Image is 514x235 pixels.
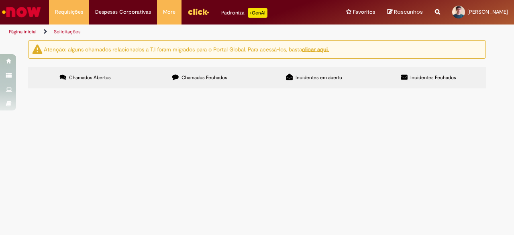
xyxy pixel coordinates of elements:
[394,8,423,16] span: Rascunhos
[302,45,329,53] a: clicar aqui.
[248,8,267,18] p: +GenAi
[55,8,83,16] span: Requisições
[1,4,42,20] img: ServiceNow
[467,8,508,15] span: [PERSON_NAME]
[95,8,151,16] span: Despesas Corporativas
[221,8,267,18] div: Padroniza
[6,25,337,39] ul: Trilhas de página
[54,29,81,35] a: Solicitações
[44,45,329,53] ng-bind-html: Atenção: alguns chamados relacionados a T.I foram migrados para o Portal Global. Para acessá-los,...
[410,74,456,81] span: Incidentes Fechados
[9,29,37,35] a: Página inicial
[353,8,375,16] span: Favoritos
[387,8,423,16] a: Rascunhos
[188,6,209,18] img: click_logo_yellow_360x200.png
[163,8,175,16] span: More
[182,74,227,81] span: Chamados Fechados
[296,74,342,81] span: Incidentes em aberto
[69,74,111,81] span: Chamados Abertos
